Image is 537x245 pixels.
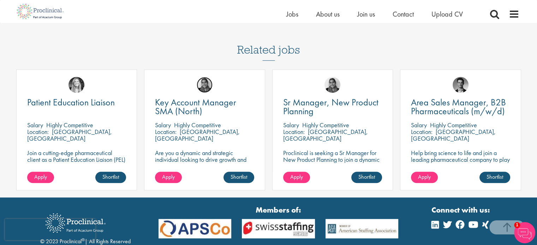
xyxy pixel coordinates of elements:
p: Highly Competitive [46,121,93,129]
a: Apply [155,172,182,183]
img: Chatbot [514,222,535,243]
span: Apply [290,173,303,180]
p: Highly Competitive [174,121,221,129]
a: Area Sales Manager, B2B Pharmaceuticals (m/w/d) [411,98,510,116]
p: Help bring science to life and join a leading pharmaceutical company to play a key role in drivin... [411,149,510,176]
img: APSCo [153,219,237,238]
a: Shortlist [479,172,510,183]
p: Highly Competitive [302,121,349,129]
span: Salary [27,121,43,129]
span: Apply [418,173,431,180]
span: Key Account Manager SMA (North) [155,96,236,117]
sup: ® [82,237,85,243]
p: Are you a dynamic and strategic individual looking to drive growth and build lasting partnerships... [155,149,254,176]
span: Patient Education Liaison [27,96,115,108]
span: Salary [411,121,427,129]
img: Manon Fuller [68,77,84,93]
p: [GEOGRAPHIC_DATA], [GEOGRAPHIC_DATA] [411,128,496,142]
span: Location: [283,128,305,136]
img: Proclinical Recruitment [40,208,111,238]
h3: Related jobs [237,26,300,61]
a: Join us [357,10,375,19]
img: Anjali Parbhu [197,77,213,93]
strong: Members of: [159,204,399,215]
p: Join a cutting-edge pharmaceutical client as a Patient Education Liaison (PEL) where your precisi... [27,149,126,183]
a: Patient Education Liaison [27,98,126,107]
span: 1 [514,222,520,228]
span: Location: [155,128,177,136]
a: Apply [283,172,310,183]
span: Location: [411,128,432,136]
p: [GEOGRAPHIC_DATA], [GEOGRAPHIC_DATA] [283,128,368,142]
img: APSCo [320,219,404,238]
img: Max Slevogt [453,77,469,93]
span: Apply [162,173,175,180]
a: Key Account Manager SMA (North) [155,98,254,116]
img: Anjali Parbhu [324,77,340,93]
span: Salary [155,121,171,129]
a: Contact [393,10,414,19]
a: Upload CV [431,10,463,19]
a: Sr Manager, New Product Planning [283,98,382,116]
span: Apply [34,173,47,180]
p: Highly Competitive [430,121,477,129]
a: Jobs [286,10,298,19]
a: Shortlist [223,172,254,183]
strong: Connect with us: [431,204,491,215]
p: [GEOGRAPHIC_DATA], [GEOGRAPHIC_DATA] [27,128,112,142]
a: Apply [411,172,438,183]
span: Area Sales Manager, B2B Pharmaceuticals (m/w/d) [411,96,506,117]
a: Shortlist [95,172,126,183]
a: Apply [27,172,54,183]
span: Sr Manager, New Product Planning [283,96,378,117]
a: Shortlist [351,172,382,183]
span: Salary [283,121,299,129]
a: About us [316,10,340,19]
p: [GEOGRAPHIC_DATA], [GEOGRAPHIC_DATA] [155,128,240,142]
p: Proclinical is seeking a Sr Manager for New Product Planning to join a dynamic team on a permanen... [283,149,382,170]
iframe: reCAPTCHA [5,219,95,240]
img: APSCo [237,219,320,238]
span: Location: [27,128,49,136]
